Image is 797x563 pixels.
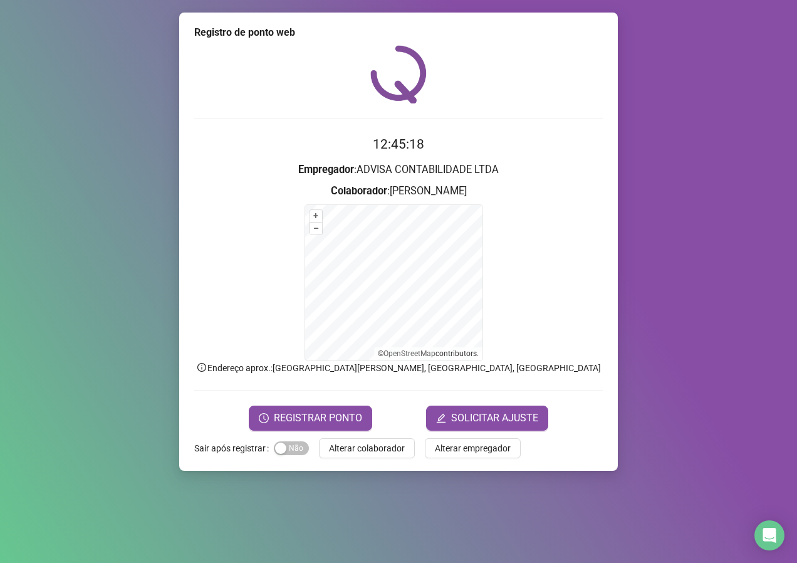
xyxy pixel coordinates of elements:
[425,438,521,458] button: Alterar empregador
[754,520,784,550] div: Open Intercom Messenger
[378,349,479,358] li: © contributors.
[194,438,274,458] label: Sair após registrar
[426,406,548,431] button: editSOLICITAR AJUSTE
[319,438,415,458] button: Alterar colaborador
[194,361,603,375] p: Endereço aprox. : [GEOGRAPHIC_DATA][PERSON_NAME], [GEOGRAPHIC_DATA], [GEOGRAPHIC_DATA]
[249,406,372,431] button: REGISTRAR PONTO
[383,349,435,358] a: OpenStreetMap
[329,441,405,455] span: Alterar colaborador
[194,162,603,178] h3: : ADVISA CONTABILIDADE LTDA
[435,441,511,455] span: Alterar empregador
[310,210,322,222] button: +
[274,411,362,426] span: REGISTRAR PONTO
[196,362,207,373] span: info-circle
[370,45,427,103] img: QRPoint
[194,25,603,40] div: Registro de ponto web
[373,137,424,152] time: 12:45:18
[194,183,603,199] h3: : [PERSON_NAME]
[259,413,269,423] span: clock-circle
[310,223,322,234] button: –
[298,164,354,176] strong: Empregador
[331,185,387,197] strong: Colaborador
[451,411,538,426] span: SOLICITAR AJUSTE
[436,413,446,423] span: edit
